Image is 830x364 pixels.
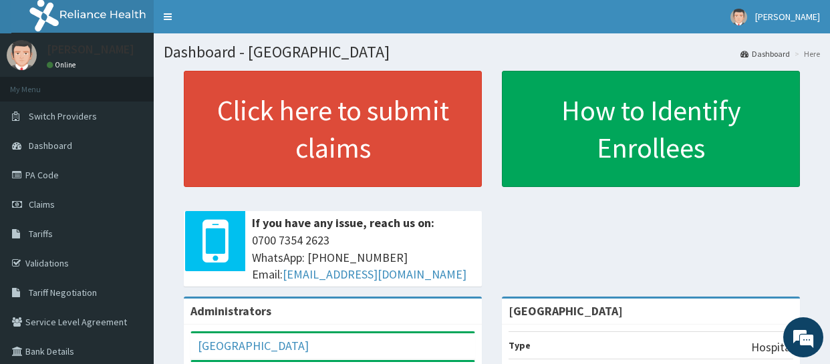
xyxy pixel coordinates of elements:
a: Click here to submit claims [184,71,482,187]
span: [PERSON_NAME] [755,11,820,23]
b: Administrators [190,303,271,319]
p: [PERSON_NAME] [47,43,134,55]
span: Tariffs [29,228,53,240]
img: User Image [730,9,747,25]
a: How to Identify Enrollees [502,71,800,187]
a: [GEOGRAPHIC_DATA] [198,338,309,353]
span: Switch Providers [29,110,97,122]
a: Dashboard [740,48,790,59]
span: Claims [29,198,55,210]
b: If you have any issue, reach us on: [252,215,434,230]
p: Hospital [751,339,793,356]
b: Type [509,339,531,351]
span: Dashboard [29,140,72,152]
span: Tariff Negotiation [29,287,97,299]
img: User Image [7,40,37,70]
h1: Dashboard - [GEOGRAPHIC_DATA] [164,43,820,61]
a: [EMAIL_ADDRESS][DOMAIN_NAME] [283,266,466,282]
strong: [GEOGRAPHIC_DATA] [509,303,623,319]
li: Here [791,48,820,59]
span: 0700 7354 2623 WhatsApp: [PHONE_NUMBER] Email: [252,232,475,283]
a: Online [47,60,79,69]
